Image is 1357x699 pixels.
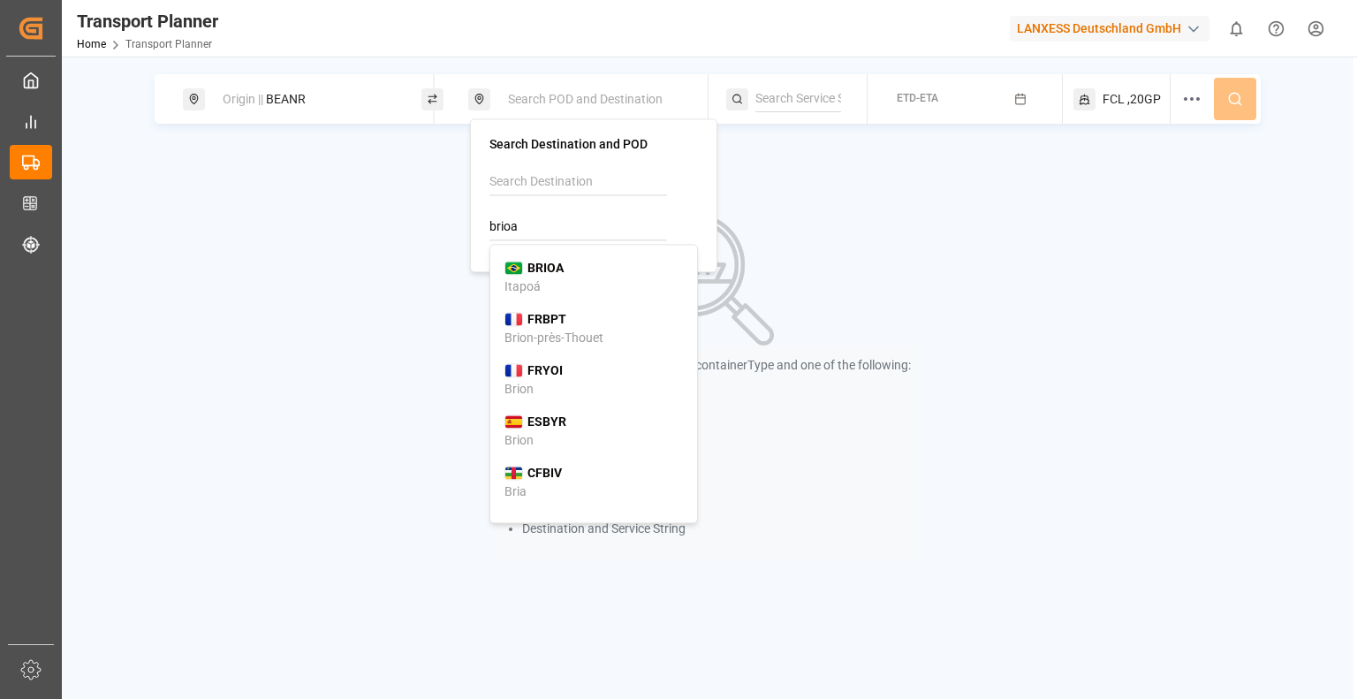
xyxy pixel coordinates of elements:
[504,380,534,399] div: Brion
[1010,16,1209,42] div: LANXESS Deutschland GmbH
[522,498,911,516] li: POD and Service String
[522,520,911,538] li: Destination and Service String
[522,409,911,428] li: Port Pair
[1127,90,1161,109] span: ,20GP
[527,466,562,480] b: CFBIV
[504,482,527,501] div: Bria
[1010,11,1217,45] button: LANXESS Deutschland GmbH
[641,213,774,346] img: Search
[897,92,938,104] span: ETD-ETA
[77,8,218,34] div: Transport Planner
[522,475,911,494] li: Origin and Service String
[504,356,911,375] p: To enable searching, add ETA, ETD, containerType and one of the following:
[527,363,563,377] b: FRYOI
[504,262,523,276] img: country
[77,38,106,50] a: Home
[522,431,911,450] li: Origin and Destination
[504,277,541,296] div: Itapoá
[212,83,403,116] div: BEANR
[755,86,841,112] input: Search Service String
[504,313,523,327] img: country
[522,453,911,472] li: POL and Service String
[489,138,698,150] h4: Search Destination and POD
[1217,9,1256,49] button: show 0 new notifications
[508,92,663,106] span: Search POD and Destination
[527,261,564,275] b: BRIOA
[489,214,667,240] input: Search POD
[522,387,911,406] li: Service String
[504,415,523,429] img: country
[223,92,263,106] span: Origin ||
[504,467,523,481] img: country
[1103,90,1125,109] span: FCL
[1256,9,1296,49] button: Help Center
[489,169,667,195] input: Search Destination
[878,82,1051,117] button: ETD-ETA
[527,414,566,429] b: ESBYR
[504,431,534,450] div: Brion
[504,329,603,347] div: Brion-près-Thouet
[504,364,523,378] img: country
[527,312,566,326] b: FRBPT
